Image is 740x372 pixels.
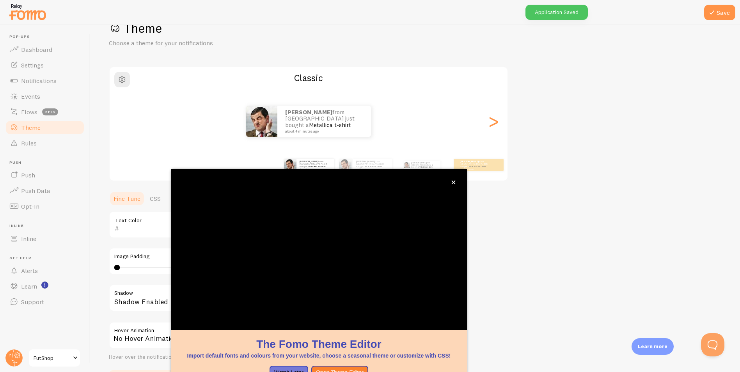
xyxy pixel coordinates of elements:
span: Support [21,298,44,306]
p: from [GEOGRAPHIC_DATA] just bought a [356,160,389,170]
a: Metallica t-shirt [419,166,432,168]
svg: <p>Watch New Feature Tutorials!</p> [41,282,48,289]
div: Learn more [632,338,674,355]
span: beta [42,108,58,115]
a: Inline [5,231,85,246]
small: about 4 minutes ago [460,168,490,170]
div: Application Saved [525,5,588,20]
span: Alerts [21,267,38,275]
span: Learn [21,282,37,290]
a: Alerts [5,263,85,278]
img: fomo-relay-logo-orange.svg [8,2,47,22]
img: Fomo [339,159,351,171]
span: FutShop [34,353,71,363]
p: Choose a theme for your notifications [109,39,296,48]
a: Rules [5,135,85,151]
div: Shadow Enabled [109,284,343,313]
a: Metallica t-shirt [469,165,486,168]
p: Learn more [638,343,667,350]
a: FutShop [28,349,81,367]
span: Push [21,171,35,179]
p: from [GEOGRAPHIC_DATA] just bought a [460,160,491,170]
h1: Theme [109,20,721,36]
span: Notifications [21,77,57,85]
a: Notifications [5,73,85,89]
a: Settings [5,57,85,73]
span: Settings [21,61,44,69]
span: Get Help [9,256,85,261]
iframe: Help Scout Beacon - Open [701,333,724,356]
a: Metallica t-shirt [309,121,351,129]
p: from [GEOGRAPHIC_DATA] just bought a [300,160,331,170]
a: Flows beta [5,104,85,120]
span: Events [21,92,40,100]
a: Fine Tune [109,191,145,206]
img: Fomo [246,106,277,137]
span: Push Data [21,187,50,195]
strong: [PERSON_NAME] [411,161,427,164]
small: about 4 minutes ago [285,129,361,133]
span: Theme [21,124,41,131]
h2: Classic [110,72,508,84]
span: Push [9,160,85,165]
a: Support [5,294,85,310]
small: about 4 minutes ago [300,168,330,170]
a: Opt-In [5,198,85,214]
span: Inline [9,223,85,229]
a: Metallica t-shirt [309,165,326,168]
span: Dashboard [21,46,52,53]
strong: [PERSON_NAME] [300,160,318,163]
h1: The Fomo Theme Editor [180,337,458,352]
div: Hover over the notification for preview [109,354,343,361]
img: Fomo [403,162,410,168]
img: Fomo [284,159,296,171]
span: Opt-In [21,202,39,210]
div: No Hover Animation [109,322,343,349]
span: Inline [21,235,36,243]
a: Events [5,89,85,104]
button: close, [449,178,458,186]
p: Import default fonts and colours from your website, choose a seasonal theme or customize with CSS! [180,352,458,360]
span: Flows [21,108,37,116]
p: from [GEOGRAPHIC_DATA] just bought a [285,109,363,133]
small: about 4 minutes ago [356,168,388,170]
label: Image Padding [114,253,337,260]
a: Metallica t-shirt [366,165,382,168]
a: Push [5,167,85,183]
strong: [PERSON_NAME] [356,160,375,163]
a: Dashboard [5,42,85,57]
strong: [PERSON_NAME] [285,108,332,116]
strong: [PERSON_NAME] [460,160,479,163]
a: Learn [5,278,85,294]
span: Pop-ups [9,34,85,39]
div: Next slide [489,93,498,149]
a: Push Data [5,183,85,198]
p: from [GEOGRAPHIC_DATA] just bought a [411,161,437,169]
a: Theme [5,120,85,135]
span: Rules [21,139,37,147]
a: CSS [145,191,165,206]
